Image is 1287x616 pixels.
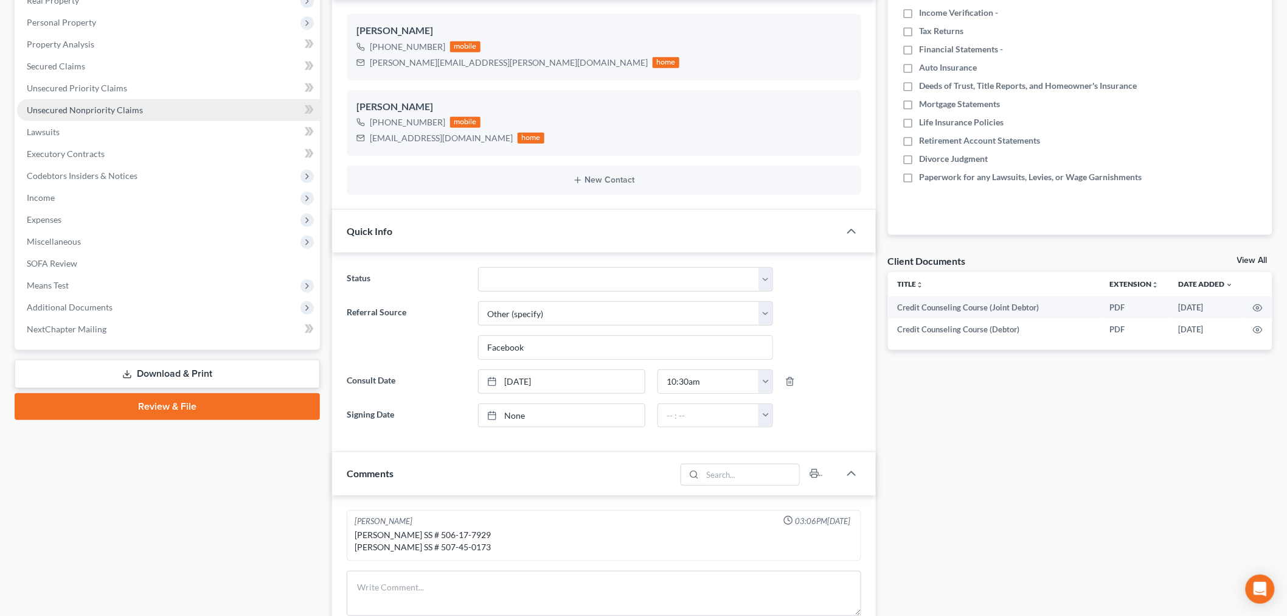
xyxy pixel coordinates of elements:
span: NextChapter Mailing [27,324,106,334]
button: New Contact [356,175,852,185]
span: Divorce Judgment [920,153,988,165]
span: Comments [347,467,394,479]
i: expand_more [1226,281,1233,289]
span: Expenses [27,214,61,225]
span: Mortgage Statements [920,98,1001,110]
div: home [518,133,544,144]
div: [PERSON_NAME][EMAIL_ADDRESS][PERSON_NAME][DOMAIN_NAME] [370,57,648,69]
input: -- : -- [658,370,759,393]
a: Titleunfold_more [898,279,924,289]
label: Referral Source [341,301,472,360]
div: [PERSON_NAME] [356,100,852,114]
td: [DATE] [1169,318,1243,340]
input: -- : -- [658,404,759,427]
span: Miscellaneous [27,236,81,247]
td: PDF [1100,296,1169,318]
span: Codebtors Insiders & Notices [27,170,137,181]
a: [DATE] [479,370,645,393]
a: SOFA Review [17,253,320,275]
span: Means Test [27,280,69,290]
input: Search... [702,464,799,485]
div: [PHONE_NUMBER] [370,116,445,128]
a: Executory Contracts [17,143,320,165]
label: Signing Date [341,404,472,428]
span: Unsecured Nonpriority Claims [27,105,143,115]
a: NextChapter Mailing [17,318,320,340]
i: unfold_more [917,281,924,289]
div: Client Documents [888,254,966,267]
div: [PERSON_NAME] [356,24,852,38]
span: Retirement Account Statements [920,135,1041,147]
div: [PERSON_NAME] SS # 506-17-7929 [PERSON_NAME] SS # 507-45-0173 [355,529,853,553]
a: Extensionunfold_more [1110,279,1159,289]
span: Lawsuits [27,127,60,137]
div: Open Intercom Messenger [1246,575,1275,604]
span: 03:06PM[DATE] [796,516,851,527]
span: Auto Insurance [920,61,977,74]
a: View All [1237,256,1268,265]
span: Deeds of Trust, Title Reports, and Homeowner's Insurance [920,80,1137,92]
div: [PHONE_NUMBER] [370,41,445,53]
a: Property Analysis [17,33,320,55]
div: home [653,57,679,68]
td: Credit Counseling Course (Joint Debtor) [888,296,1101,318]
span: Unsecured Priority Claims [27,83,127,93]
td: PDF [1100,318,1169,340]
td: Credit Counseling Course (Debtor) [888,318,1101,340]
span: Tax Returns [920,25,964,37]
a: Secured Claims [17,55,320,77]
input: Other Referral Source [479,336,772,359]
div: [EMAIL_ADDRESS][DOMAIN_NAME] [370,132,513,144]
a: Review & File [15,393,320,420]
span: Property Analysis [27,39,94,49]
span: Executory Contracts [27,149,105,159]
a: Unsecured Priority Claims [17,77,320,99]
td: [DATE] [1169,296,1243,318]
span: Quick Info [347,225,392,237]
span: SOFA Review [27,258,77,268]
span: Paperwork for any Lawsuits, Levies, or Wage Garnishments [920,171,1142,183]
span: Income Verification - [920,7,999,19]
div: mobile [450,117,480,128]
a: None [479,404,645,427]
div: mobile [450,41,480,52]
span: Income [27,192,55,203]
a: Unsecured Nonpriority Claims [17,99,320,121]
label: Consult Date [341,369,472,394]
div: [PERSON_NAME] [355,516,412,527]
label: Status [341,267,472,292]
span: Personal Property [27,17,96,27]
a: Download & Print [15,360,320,388]
span: Financial Statements - [920,43,1004,55]
a: Lawsuits [17,121,320,143]
span: Secured Claims [27,61,85,71]
span: Additional Documents [27,302,113,312]
i: unfold_more [1152,281,1159,289]
span: Life Insurance Policies [920,116,1004,128]
a: Date Added expand_more [1179,279,1233,289]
